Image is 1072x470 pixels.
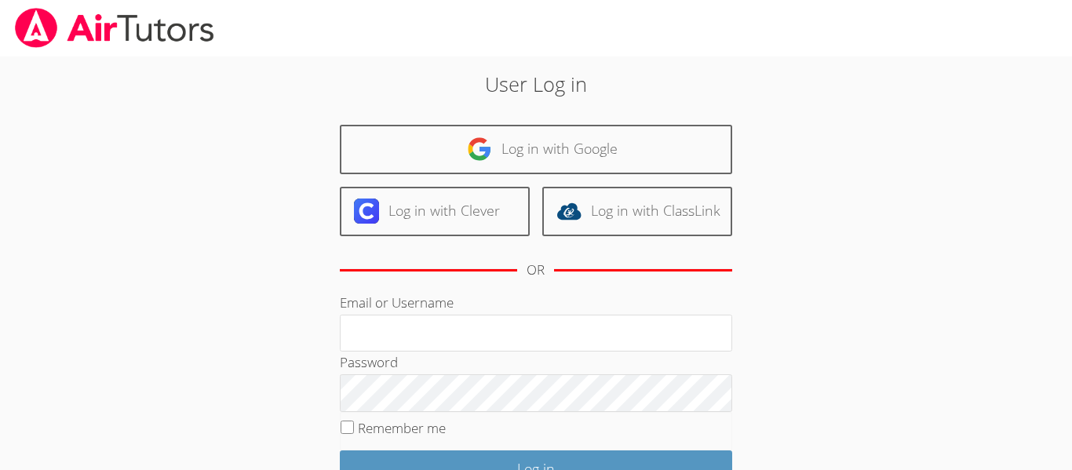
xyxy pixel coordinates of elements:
label: Remember me [358,419,446,437]
label: Password [340,353,398,371]
img: classlink-logo-d6bb404cc1216ec64c9a2012d9dc4662098be43eaf13dc465df04b49fa7ab582.svg [556,199,582,224]
label: Email or Username [340,293,454,312]
img: google-logo-50288ca7cdecda66e5e0955fdab243c47b7ad437acaf1139b6f446037453330a.svg [467,137,492,162]
a: Log in with ClassLink [542,187,732,236]
a: Log in with Clever [340,187,530,236]
h2: User Log in [246,69,826,99]
a: Log in with Google [340,125,732,174]
img: airtutors_banner-c4298cdbf04f3fff15de1276eac7730deb9818008684d7c2e4769d2f7ddbe033.png [13,8,216,48]
div: OR [527,259,545,282]
img: clever-logo-6eab21bc6e7a338710f1a6ff85c0baf02591cd810cc4098c63d3a4b26e2feb20.svg [354,199,379,224]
